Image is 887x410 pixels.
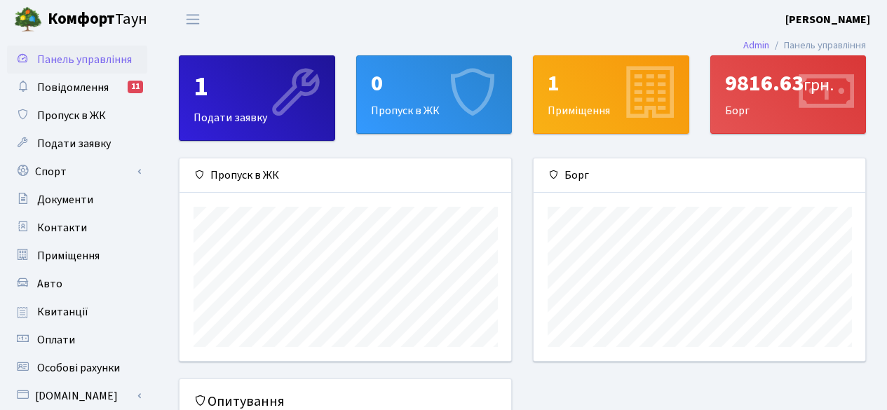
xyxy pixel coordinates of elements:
[37,332,75,348] span: Оплати
[7,326,147,354] a: Оплати
[7,102,147,130] a: Пропуск в ЖК
[179,55,335,141] a: 1Подати заявку
[37,276,62,292] span: Авто
[180,158,511,193] div: Пропуск в ЖК
[14,6,42,34] img: logo.png
[533,55,689,134] a: 1Приміщення
[7,270,147,298] a: Авто
[534,158,865,193] div: Борг
[725,70,852,97] div: 9816.63
[7,186,147,214] a: Документи
[175,8,210,31] button: Переключити навігацію
[7,74,147,102] a: Повідомлення11
[785,12,870,27] b: [PERSON_NAME]
[37,220,87,235] span: Контакти
[785,11,870,28] a: [PERSON_NAME]
[7,354,147,382] a: Особові рахунки
[7,46,147,74] a: Панель управління
[7,242,147,270] a: Приміщення
[48,8,115,30] b: Комфорт
[743,38,769,53] a: Admin
[37,108,106,123] span: Пропуск в ЖК
[180,56,334,140] div: Подати заявку
[194,70,320,104] div: 1
[37,80,109,95] span: Повідомлення
[7,382,147,410] a: [DOMAIN_NAME]
[128,81,143,93] div: 11
[194,393,497,410] h5: Опитування
[371,70,498,97] div: 0
[37,52,132,67] span: Панель управління
[356,55,513,134] a: 0Пропуск в ЖК
[548,70,675,97] div: 1
[37,304,88,320] span: Квитанції
[7,130,147,158] a: Подати заявку
[48,8,147,32] span: Таун
[37,248,100,264] span: Приміщення
[7,298,147,326] a: Квитанції
[37,192,93,207] span: Документи
[711,56,866,133] div: Борг
[769,38,866,53] li: Панель управління
[722,31,887,60] nav: breadcrumb
[37,360,120,376] span: Особові рахунки
[7,214,147,242] a: Контакти
[7,158,147,186] a: Спорт
[37,136,111,151] span: Подати заявку
[357,56,512,133] div: Пропуск в ЖК
[534,56,689,133] div: Приміщення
